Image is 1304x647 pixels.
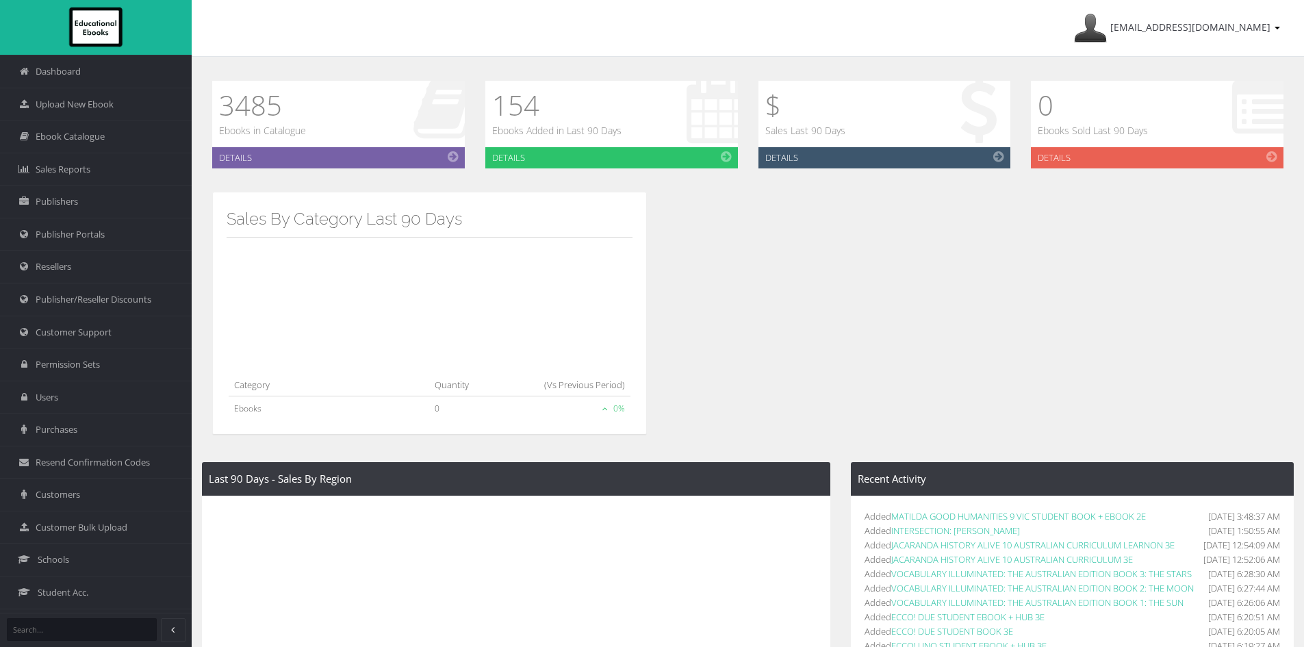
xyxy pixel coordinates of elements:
[765,123,845,138] p: Sales Last 90 Days
[485,147,738,168] a: Details
[1110,21,1270,34] span: [EMAIL_ADDRESS][DOMAIN_NAME]
[1038,123,1148,138] p: Ebooks Sold Last 90 Days
[891,539,1175,551] a: JACARANDA HISTORY ALIVE 10 AUSTRALIAN CURRICULUM LEARNON 3E
[865,524,1280,538] li: Added
[891,625,1013,637] a: ECCO! DUE STUDENT BOOK 3E
[229,396,429,421] td: Ebooks
[36,293,151,306] span: Publisher/Reseller Discounts
[1208,581,1280,596] span: [DATE] 6:27:44 AM
[865,581,1280,596] li: Added
[219,88,306,123] h1: 3485
[209,473,823,485] h4: Last 90 Days - Sales By Region
[492,123,622,138] p: Ebooks Added in Last 90 Days
[865,596,1280,610] li: Added
[1208,524,1280,538] span: [DATE] 1:50:55 AM
[891,611,1045,623] a: ECCO! DUE STUDENT EBOOK + HUB 3E
[36,260,71,273] span: Resellers
[1203,538,1280,553] span: [DATE] 12:54:09 AM
[38,586,88,599] span: Student Acc.
[758,147,1011,168] a: Details
[36,456,150,469] span: Resend Confirmation Codes
[36,130,105,143] span: Ebook Catalogue
[36,326,112,339] span: Customer Support
[1203,553,1280,567] span: [DATE] 12:52:06 AM
[1208,610,1280,624] span: [DATE] 6:20:51 AM
[1031,147,1283,168] a: Details
[865,567,1280,581] li: Added
[891,596,1184,609] a: VOCABULARY ILLUMINATED: THE AUSTRALIAN EDITION BOOK 1: THE SUN
[36,358,100,371] span: Permission Sets
[36,195,78,208] span: Publishers
[36,228,105,241] span: Publisher Portals
[38,553,69,566] span: Schools
[1208,624,1280,639] span: [DATE] 6:20:05 AM
[36,163,90,176] span: Sales Reports
[36,65,81,78] span: Dashboard
[1208,567,1280,581] span: [DATE] 6:28:30 AM
[865,538,1280,553] li: Added
[891,524,1020,537] a: INTERSECTION: [PERSON_NAME]
[865,553,1280,567] li: Added
[36,391,58,404] span: Users
[492,88,622,123] h1: 154
[36,423,77,436] span: Purchases
[1038,88,1148,123] h1: 0
[891,553,1133,566] a: JACARANDA HISTORY ALIVE 10 AUSTRALIAN CURRICULUM 3E
[891,510,1146,522] a: MATILDA GOOD HUMANITIES 9 VIC STUDENT BOOK + EBOOK 2E
[1208,596,1280,610] span: [DATE] 6:26:06 AM
[865,610,1280,624] li: Added
[7,618,157,641] input: Search...
[219,123,306,138] p: Ebooks in Catalogue
[212,147,465,168] a: Details
[36,521,127,534] span: Customer Bulk Upload
[36,98,114,111] span: Upload New Ebook
[891,568,1192,580] a: VOCABULARY ILLUMINATED: THE AUSTRALIAN EDITION BOOK 3: THE STARS
[865,509,1280,524] li: Added
[765,88,845,123] h1: $
[865,624,1280,639] li: Added
[891,582,1194,594] a: VOCABULARY ILLUMINATED: THE AUSTRALIAN EDITION BOOK 2: THE MOON
[858,473,1287,485] h4: Recent Activity
[229,371,429,396] th: Category
[429,371,496,396] th: Quantity
[227,210,632,228] h3: Sales By Category Last 90 Days
[496,371,630,396] th: (Vs Previous Period)
[429,396,496,421] td: 0
[1208,509,1280,524] span: [DATE] 3:48:37 AM
[496,396,630,421] td: 0%
[1074,12,1107,45] img: Avatar
[36,488,80,501] span: Customers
